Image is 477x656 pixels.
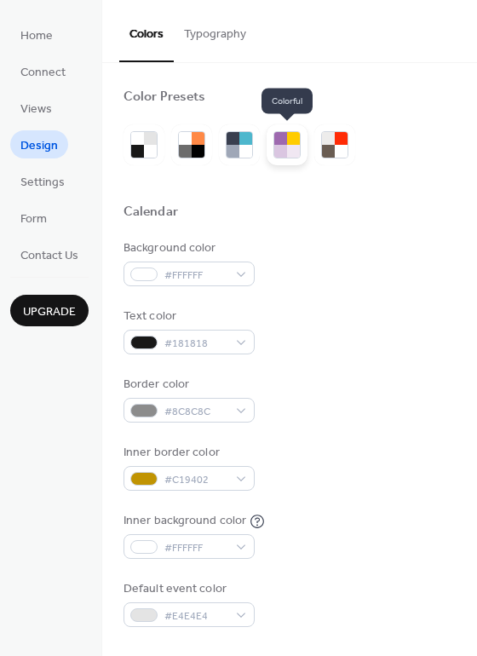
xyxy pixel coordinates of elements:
a: Contact Us [10,240,89,268]
span: Design [20,137,58,155]
div: Calendar [124,204,178,222]
a: Home [10,20,63,49]
div: Inner border color [124,444,251,462]
span: #C19402 [164,471,227,489]
span: Form [20,210,47,228]
div: Text color [124,308,251,325]
span: Connect [20,64,66,82]
span: Settings [20,174,65,192]
span: Contact Us [20,247,78,265]
div: Border color [124,376,251,394]
a: Design [10,130,68,158]
div: Background color [124,239,251,257]
span: #E4E4E4 [164,607,227,625]
div: Inner background color [124,512,246,530]
span: #FFFFFF [164,267,227,285]
span: Views [20,101,52,118]
span: #FFFFFF [164,539,227,557]
div: Default event color [124,580,251,598]
a: Settings [10,167,75,195]
button: Upgrade [10,295,89,326]
a: Connect [10,57,76,85]
span: #8C8C8C [164,403,227,421]
span: Colorful [261,89,313,114]
span: Upgrade [23,303,76,321]
div: Color Presets [124,89,205,106]
span: Home [20,27,53,45]
a: Views [10,94,62,122]
span: #181818 [164,335,227,353]
a: Form [10,204,57,232]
